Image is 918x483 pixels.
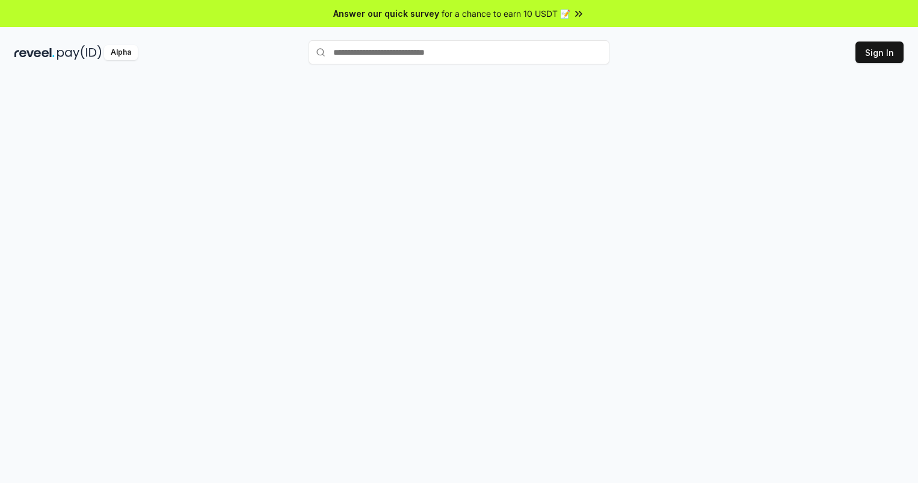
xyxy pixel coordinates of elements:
div: Alpha [104,45,138,60]
img: reveel_dark [14,45,55,60]
button: Sign In [855,42,904,63]
span: Answer our quick survey [333,7,439,20]
span: for a chance to earn 10 USDT 📝 [442,7,570,20]
img: pay_id [57,45,102,60]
